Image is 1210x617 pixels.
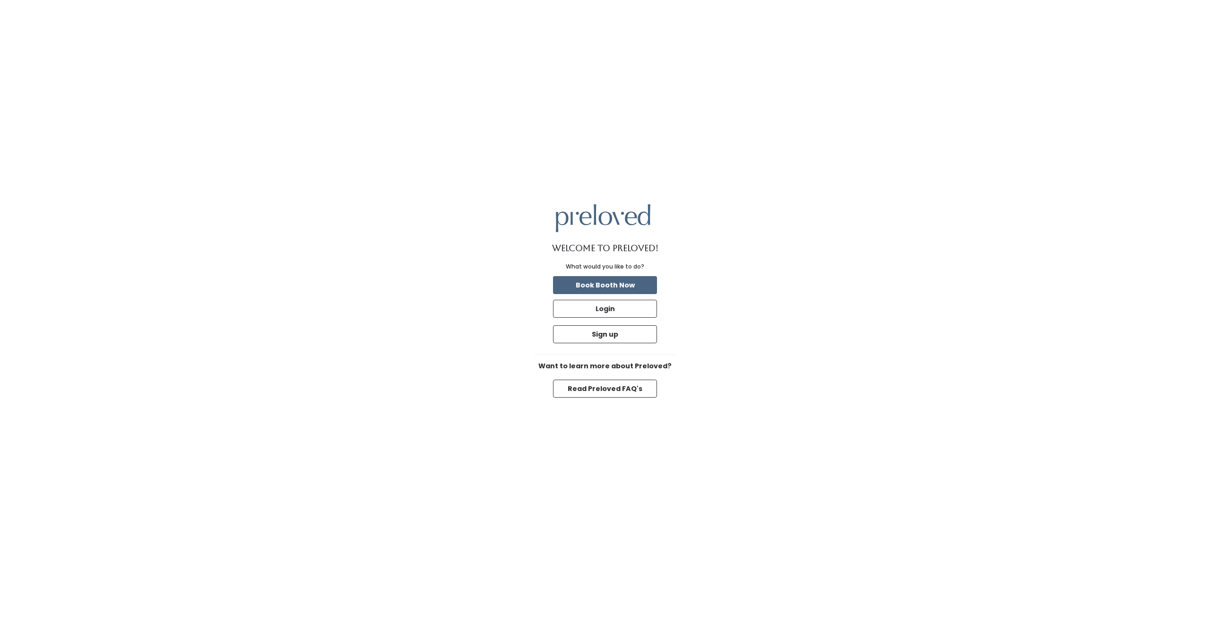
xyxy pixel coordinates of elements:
button: Sign up [553,325,657,343]
img: preloved logo [556,204,650,232]
h1: Welcome to Preloved! [552,243,658,253]
h6: Want to learn more about Preloved? [534,363,676,370]
button: Read Preloved FAQ's [553,380,657,398]
a: Login [551,298,659,320]
button: Book Booth Now [553,276,657,294]
div: What would you like to do? [566,262,644,271]
a: Sign up [551,323,659,345]
button: Login [553,300,657,318]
